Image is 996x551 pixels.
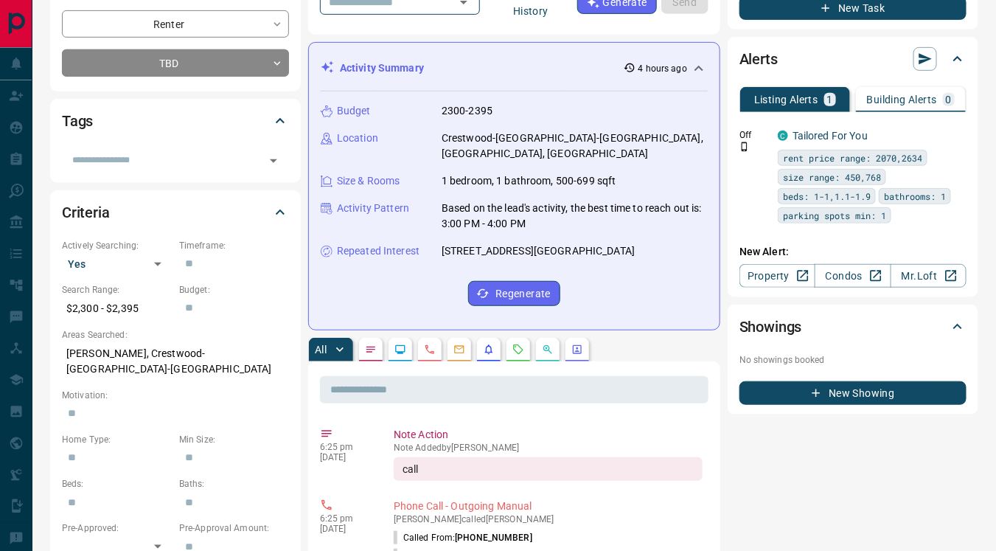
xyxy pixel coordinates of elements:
p: Pre-Approval Amount: [179,521,289,535]
p: 4 hours ago [638,62,687,75]
p: Beds: [62,477,172,491]
h2: Tags [62,109,93,133]
p: Off [739,128,769,142]
a: Property [739,264,815,288]
p: Phone Call - Outgoing Manual [394,499,703,514]
button: Regenerate [468,281,560,306]
p: Pre-Approved: [62,521,172,535]
svg: Calls [424,344,436,356]
p: Location [337,131,378,146]
a: Tailored For You [793,130,868,142]
p: Activity Pattern [337,201,409,216]
p: Note Added by [PERSON_NAME] [394,443,703,453]
p: Crestwood-[GEOGRAPHIC_DATA]-[GEOGRAPHIC_DATA], [GEOGRAPHIC_DATA], [GEOGRAPHIC_DATA] [442,131,708,162]
p: [DATE] [320,524,372,534]
div: Renter [62,10,289,38]
span: [PHONE_NUMBER] [455,533,532,543]
svg: Requests [512,344,524,356]
p: Search Range: [62,283,172,297]
p: [PERSON_NAME] called [PERSON_NAME] [394,514,703,524]
svg: Listing Alerts [483,344,495,356]
svg: Push Notification Only [739,142,750,152]
p: Called From: [394,531,532,544]
p: Timeframe: [179,239,289,252]
p: Repeated Interest [337,243,419,259]
p: Budget: [179,283,289,297]
p: Note Action [394,427,703,443]
div: Showings [739,309,967,344]
p: Building Alerts [867,94,937,105]
div: condos.ca [778,131,788,141]
p: $2,300 - $2,395 [62,297,172,321]
div: Tags [62,103,289,139]
p: [PERSON_NAME], Crestwood-[GEOGRAPHIC_DATA]-[GEOGRAPHIC_DATA] [62,342,289,381]
p: [DATE] [320,452,372,462]
p: All [315,344,327,355]
svg: Agent Actions [571,344,583,356]
div: call [394,457,703,481]
a: Mr.Loft [891,264,967,288]
p: Activity Summary [340,60,424,76]
svg: Opportunities [542,344,554,356]
div: Yes [62,252,172,276]
p: 2300-2395 [442,103,492,119]
svg: Lead Browsing Activity [394,344,406,356]
p: 6:25 pm [320,513,372,524]
p: 0 [946,94,952,105]
p: Areas Searched: [62,328,289,342]
span: parking spots min: 1 [783,208,886,223]
button: Open [263,150,284,171]
p: Budget [337,103,371,119]
div: TBD [62,49,289,77]
p: Based on the lead's activity, the best time to reach out is: 3:00 PM - 4:00 PM [442,201,708,232]
p: 1 bedroom, 1 bathroom, 500-699 sqft [442,173,616,189]
p: Min Size: [179,433,289,446]
div: Alerts [739,41,967,77]
svg: Emails [453,344,465,356]
a: Condos [815,264,891,288]
p: 1 [827,94,833,105]
span: rent price range: 2070,2634 [783,150,922,165]
span: beds: 1-1,1.1-1.9 [783,189,871,204]
h2: Showings [739,315,802,339]
div: Criteria [62,195,289,230]
p: [STREET_ADDRESS][GEOGRAPHIC_DATA] [442,243,635,259]
p: No showings booked [739,353,967,367]
button: New Showing [739,381,967,405]
p: Home Type: [62,433,172,446]
h2: Alerts [739,47,778,71]
span: size range: 450,768 [783,170,881,184]
p: 6:25 pm [320,442,372,452]
p: Baths: [179,477,289,491]
p: Actively Searching: [62,239,172,252]
div: Activity Summary4 hours ago [321,55,708,82]
p: Listing Alerts [754,94,818,105]
svg: Notes [365,344,377,356]
p: Size & Rooms [337,173,400,189]
span: bathrooms: 1 [884,189,946,204]
h2: Criteria [62,201,110,224]
p: New Alert: [739,244,967,260]
p: Motivation: [62,389,289,402]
